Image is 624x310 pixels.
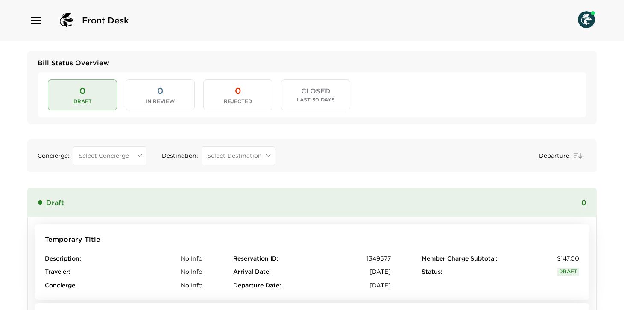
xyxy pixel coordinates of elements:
[235,85,241,97] span: 0
[557,268,579,276] span: Draft
[162,152,198,160] span: Destination :
[38,152,70,160] span: Concierge :
[233,255,278,263] span: Reservation ID :
[233,268,271,276] span: Arrival Date :
[557,255,579,263] span: $147.00
[82,14,129,26] span: Front Desk
[578,11,595,28] img: User
[35,224,589,300] button: Temporary TitleDescription:No InfoTraveler:No InfoConcierge:No InfoReservation ID:1349577Arrival ...
[38,58,586,67] span: Bill Status Overview
[539,152,569,160] span: Departure
[369,268,391,276] span: [DATE]
[181,281,202,290] span: No Info
[366,255,391,263] span: 1349577
[224,99,252,104] span: Rejected
[45,268,70,276] span: Traveler :
[181,268,202,276] span: No Info
[48,79,117,110] button: 0Draft
[126,79,195,110] button: 0In Review
[203,79,272,110] button: 0Rejected
[79,152,129,159] span: Select Concierge
[301,87,331,95] span: CLOSED
[67,198,586,207] span: 0
[281,79,350,110] button: CLOSEDLast 30 Days
[45,235,100,244] span: Temporary Title
[45,281,77,290] span: Concierge :
[157,85,163,97] span: 0
[207,152,262,159] span: Select Destination
[297,97,335,103] span: Last 30 Days
[79,85,85,97] span: 0
[45,255,81,263] span: Description :
[181,255,202,263] span: No Info
[56,10,77,31] img: logo
[422,268,442,276] span: Status :
[146,99,175,104] span: In Review
[73,99,92,104] span: Draft
[46,198,64,207] span: Draft
[233,281,281,290] span: Departure Date :
[422,255,498,263] span: Member Charge Subtotal :
[369,281,391,290] span: [DATE]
